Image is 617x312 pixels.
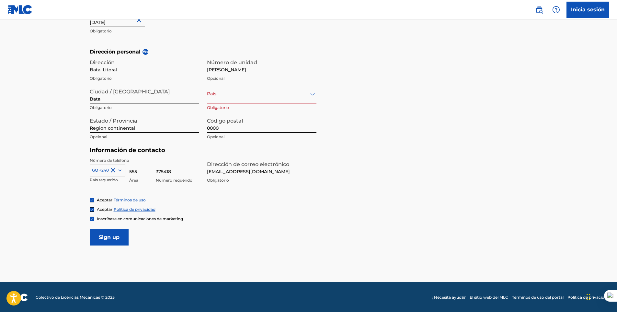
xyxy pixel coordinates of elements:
p: Obligatorio [207,177,316,183]
a: Política de privacidad [114,207,155,212]
span: Colectivo de Licencias Mecánicas © 2025 [36,294,115,300]
input: Sign up [90,229,129,246]
a: Inicia sesión [566,2,609,18]
p: Opcional [207,76,316,81]
img: checkbox [90,217,94,221]
h5: Información de contacto [90,147,316,154]
p: Obligatorio [90,28,199,34]
span: Inscríbase en comunicaciones de marketing [97,216,183,221]
div: Drag [587,287,590,307]
p: Opcional [90,134,199,140]
a: Public Search [533,3,546,16]
a: ¿Necesita ayuda? [432,294,466,300]
a: El sitio web del MLC [470,294,508,300]
a: Términos de uso [114,198,146,202]
div: Help [550,3,563,16]
p: Obligatorio [90,76,199,81]
img: search [535,6,543,14]
img: checkbox [90,208,94,211]
img: checkbox [90,198,94,202]
p: Opcional [207,134,316,140]
p: Número requerido [156,177,198,183]
img: MLC Logo [8,5,33,14]
img: help [552,6,560,14]
a: Términos de uso del portal [512,294,564,300]
span: Yo [143,49,148,55]
p: Área [129,177,152,183]
p: Obligatorio [207,105,316,111]
span: Aceptar [97,198,112,202]
p: País requerido [90,177,125,183]
p: Obligatorio [90,105,199,111]
span: Aceptar [97,207,112,212]
iframe: Chat Widget [585,281,617,312]
font: Dirección personal [90,48,141,56]
button: Cerrar [135,10,145,30]
a: Política de privacidad [567,294,609,300]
